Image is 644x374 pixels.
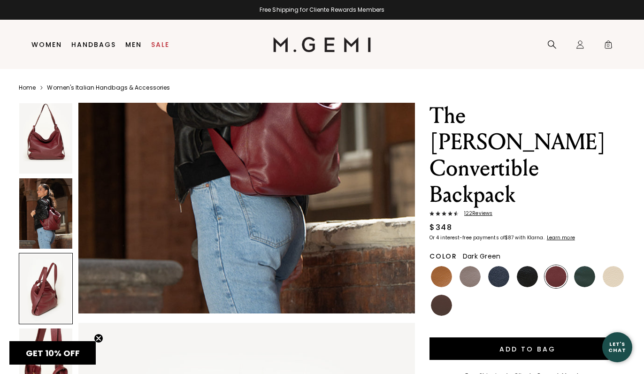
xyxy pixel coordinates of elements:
klarna-placement-style-amount: $87 [505,234,514,241]
a: Handbags [71,41,116,48]
img: Tan [431,266,452,287]
klarna-placement-style-cta: Learn more [547,234,575,241]
a: Women's Italian Handbags & Accessories [47,84,170,92]
span: GET 10% OFF [26,347,80,359]
a: Learn more [546,235,575,241]
span: 0 [604,42,613,51]
span: 122 Review s [459,211,492,216]
img: Black [517,266,538,287]
img: Chocolate [431,295,452,316]
a: Home [19,84,36,92]
img: The Laura Convertible Backpack [19,178,72,249]
div: Let's Chat [602,341,632,353]
klarna-placement-style-body: Or 4 interest-free payments of [429,234,505,241]
a: 122Reviews [429,211,625,218]
img: M.Gemi [273,37,371,52]
img: Navy [488,266,509,287]
a: Women [31,41,62,48]
img: Dark Burgundy [545,266,567,287]
img: Dark Green [574,266,595,287]
span: Dark Green [463,252,501,261]
img: Ecru [603,266,624,287]
h1: The [PERSON_NAME] Convertible Backpack [429,103,625,208]
div: $348 [429,222,452,233]
button: Add to Bag [429,337,625,360]
a: Sale [151,41,169,48]
klarna-placement-style-body: with Klarna [515,234,545,241]
img: The Laura Convertible Backpack [19,103,72,174]
a: Men [125,41,142,48]
button: Close teaser [94,334,103,343]
div: GET 10% OFFClose teaser [9,341,96,365]
h2: Color [429,252,457,260]
img: Warm Gray [460,266,481,287]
